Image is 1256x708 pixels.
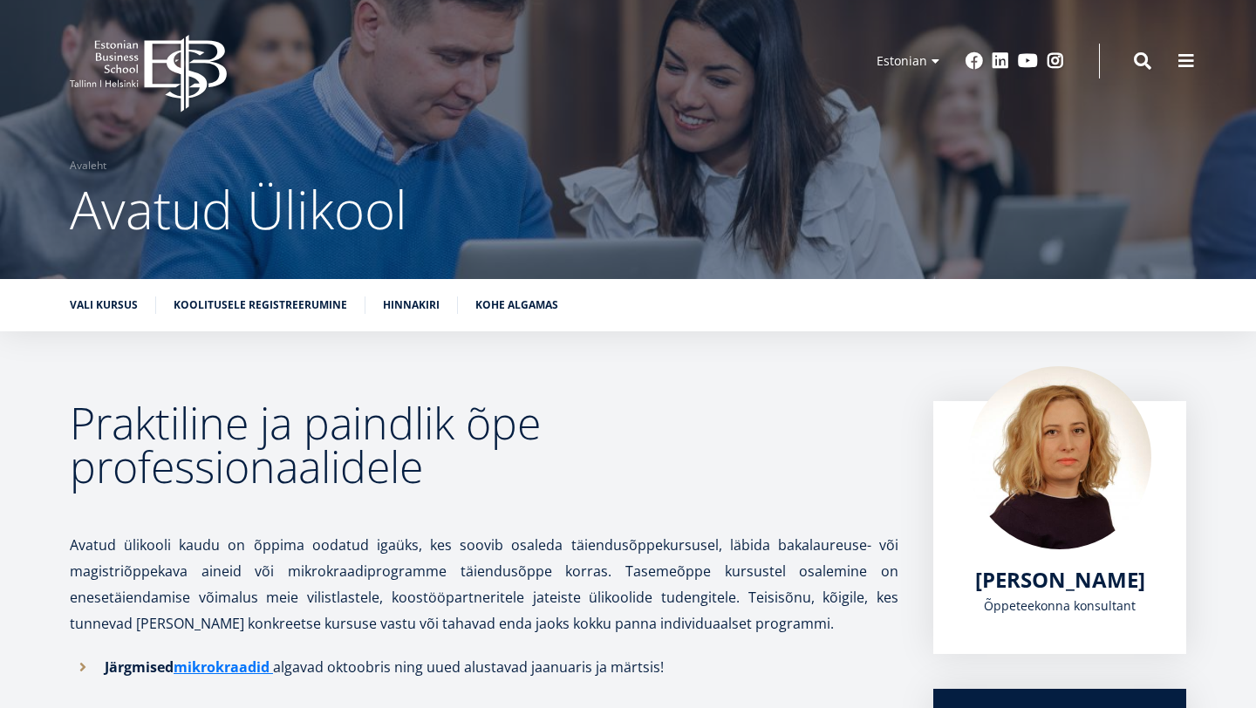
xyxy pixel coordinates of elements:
div: Õppeteekonna konsultant [968,593,1151,619]
span: [PERSON_NAME] [975,565,1145,594]
a: Avaleht [70,157,106,174]
a: Koolitusele registreerumine [174,296,347,314]
span: Avatud Ülikool [70,174,407,245]
li: algavad oktoobris ning uued alustavad jaanuaris ja märtsis! [70,654,898,680]
a: m [174,654,188,680]
a: Vali kursus [70,296,138,314]
strong: Järgmised [105,657,273,677]
h2: Praktiline ja paindlik õpe professionaalidele [70,401,898,488]
a: ikrokraadid [188,654,270,680]
a: Youtube [1018,52,1038,70]
img: Kadri Osula Learning Journey Advisor [968,366,1151,549]
a: Kohe algamas [475,296,558,314]
a: Facebook [966,52,983,70]
a: [PERSON_NAME] [975,567,1145,593]
a: Linkedin [992,52,1009,70]
p: Avatud ülikooli kaudu on õppima oodatud igaüks, kes soovib osaleda täiendusõppekursusel, läbida b... [70,506,898,637]
a: Instagram [1047,52,1064,70]
a: Hinnakiri [383,296,440,314]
